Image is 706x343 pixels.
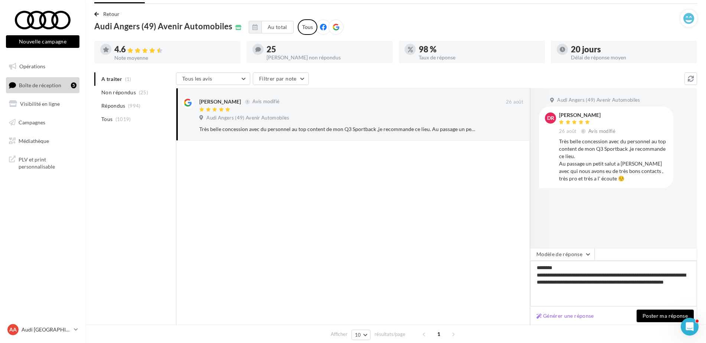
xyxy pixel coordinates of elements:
a: PLV et print personnalisable [4,151,81,173]
button: Générer une réponse [533,311,597,320]
span: AA [9,326,17,333]
span: Audi Angers (49) Avenir Automobiles [206,115,289,121]
span: DR [547,114,554,122]
a: Médiathèque [4,133,81,149]
span: Opérations [19,63,45,69]
p: Audi [GEOGRAPHIC_DATA] [22,326,71,333]
button: Retour [94,10,123,19]
span: Boîte de réception [19,82,61,88]
button: Au total [261,21,294,33]
div: [PERSON_NAME] [559,112,617,118]
a: Visibilité en ligne [4,96,81,112]
button: Tous les avis [176,72,250,85]
a: AA Audi [GEOGRAPHIC_DATA] [6,323,79,337]
span: Campagnes [19,119,45,125]
span: 26 août [506,99,523,105]
div: Très belle concession avec du personnel au top content de mon Q3 Sportback ,je recommande ce lieu... [199,125,475,133]
button: Modèle de réponse [530,248,595,261]
button: Poster ma réponse [637,310,694,322]
span: Avis modifié [252,99,280,105]
a: Campagnes [4,115,81,130]
span: Médiathèque [19,137,49,144]
span: Audi Angers (49) Avenir Automobiles [557,97,640,104]
span: Tous [101,115,112,123]
div: Note moyenne [114,55,235,61]
div: 20 jours [571,45,691,53]
div: Taux de réponse [419,55,539,60]
button: Au total [249,21,294,33]
span: 26 août [559,128,576,135]
div: Délai de réponse moyen [571,55,691,60]
span: PLV et print personnalisable [19,154,76,170]
div: [PERSON_NAME] [199,98,241,105]
button: Filtrer par note [253,72,309,85]
button: Nouvelle campagne [6,35,79,48]
div: 25 [267,45,387,53]
span: Non répondus [101,89,136,96]
span: Retour [103,11,120,17]
button: 10 [352,330,370,340]
iframe: Intercom live chat [681,318,699,336]
div: 98 % [419,45,539,53]
span: Tous les avis [182,75,212,82]
div: Très belle concession avec du personnel au top content de mon Q3 Sportback ,je recommande ce lieu... [559,138,667,182]
span: Visibilité en ligne [20,101,60,107]
span: Avis modifié [588,128,615,134]
span: (25) [139,89,148,95]
span: (994) [128,103,141,109]
span: résultats/page [375,331,405,338]
div: Tous [298,19,317,35]
div: 5 [71,82,76,88]
span: 1 [433,328,445,340]
span: (1019) [115,116,131,122]
a: Opérations [4,59,81,74]
span: Afficher [331,331,347,338]
span: Audi Angers (49) Avenir Automobiles [94,22,232,30]
a: Boîte de réception5 [4,77,81,93]
span: Répondus [101,102,125,110]
div: [PERSON_NAME] non répondus [267,55,387,60]
span: 10 [355,332,361,338]
div: 4.6 [114,45,235,54]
